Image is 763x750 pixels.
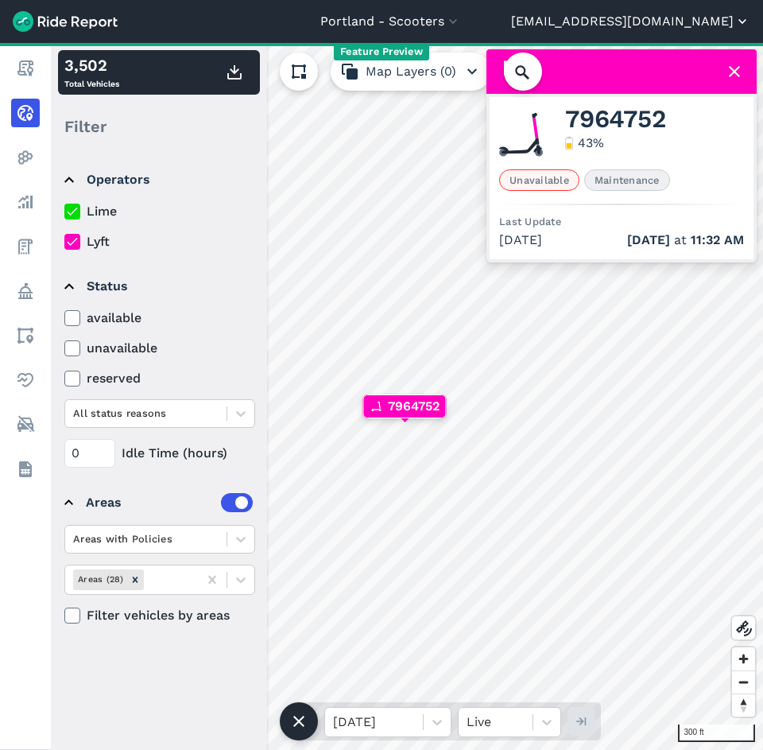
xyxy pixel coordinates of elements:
[11,366,40,394] a: Health
[511,12,750,31] button: [EMAIL_ADDRESS][DOMAIN_NAME]
[64,369,255,388] label: reserved
[732,647,755,670] button: Zoom in
[73,569,126,589] div: Areas (28)
[64,480,253,525] summary: Areas
[11,277,40,305] a: Policy
[11,54,40,83] a: Report
[11,143,40,172] a: Heatmaps
[64,309,255,328] label: available
[86,493,253,512] div: Areas
[320,12,461,31] button: Portland - Scooters
[627,231,744,250] span: at
[11,232,40,261] a: Fees
[499,231,744,250] div: [DATE]
[64,53,119,77] div: 3,502
[331,52,491,91] button: Map Layers (0)
[578,134,604,153] div: 43 %
[388,397,440,416] span: 7964752
[64,53,119,91] div: Total Vehicles
[334,44,429,60] span: Feature Preview
[64,157,253,202] summary: Operators
[11,455,40,484] a: Datasets
[126,569,144,589] div: Remove Areas (28)
[64,606,255,625] label: Filter vehicles by areas
[64,439,255,468] div: Idle Time (hours)
[691,232,744,247] span: 11:32 AM
[499,113,543,157] img: Lyft scooter
[64,339,255,358] label: unavailable
[11,410,40,439] a: ModeShift
[58,102,260,151] div: Filter
[504,52,567,91] input: Search Location or Vehicles
[64,202,255,221] label: Lime
[565,110,665,129] span: 7964752
[678,725,755,742] div: 300 ft
[732,694,755,717] button: Reset bearing to north
[13,11,118,32] img: Ride Report
[584,169,670,191] span: Maintenance
[11,188,40,216] a: Analyze
[11,99,40,127] a: Realtime
[499,169,579,191] span: Unavailable
[64,264,253,309] summary: Status
[64,232,255,251] label: Lyft
[732,670,755,694] button: Zoom out
[11,321,40,350] a: Areas
[627,232,670,247] span: [DATE]
[499,216,561,227] span: Last Update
